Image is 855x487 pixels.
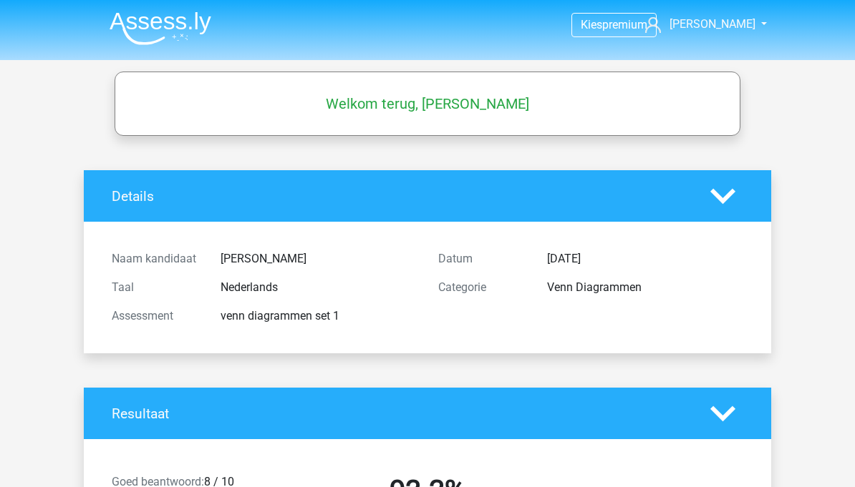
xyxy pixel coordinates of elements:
[572,15,656,34] a: Kiespremium
[427,250,536,267] div: Datum
[122,95,733,112] h5: Welkom terug, [PERSON_NAME]
[101,308,210,325] div: Assessment
[112,405,689,422] h4: Resultaat
[536,279,754,296] div: Venn Diagrammen
[101,279,210,296] div: Taal
[210,308,427,325] div: venn diagrammen set 1
[112,188,689,205] h4: Details
[210,279,427,296] div: Nederlands
[581,18,602,31] span: Kies
[602,18,647,31] span: premium
[110,11,211,45] img: Assessly
[536,250,754,267] div: [DATE]
[427,279,536,296] div: Categorie
[639,16,757,33] a: [PERSON_NAME]
[210,250,427,267] div: [PERSON_NAME]
[670,17,755,31] span: [PERSON_NAME]
[101,250,210,267] div: Naam kandidaat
